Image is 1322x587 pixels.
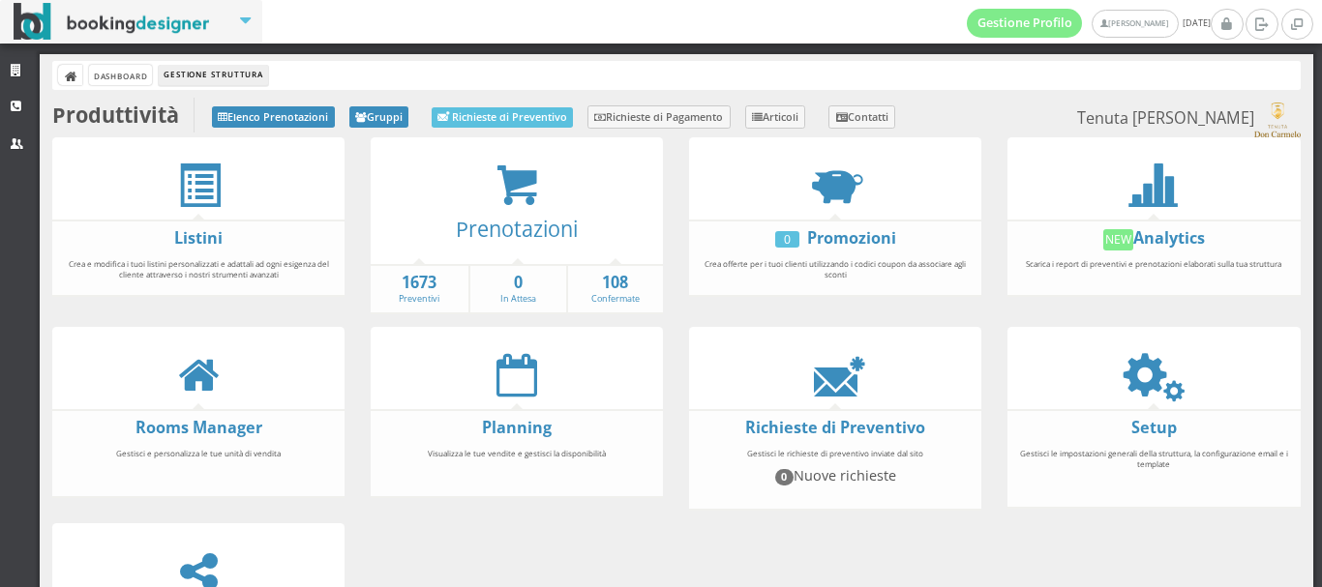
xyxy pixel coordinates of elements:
a: Listini [174,227,223,249]
a: Elenco Prenotazioni [212,106,335,128]
span: [DATE] [967,9,1211,38]
div: Crea e modifica i tuoi listini personalizzati e adattali ad ogni esigenza del cliente attraverso ... [52,249,345,289]
div: Visualizza le tue vendite e gestisci la disponibilità [371,439,663,490]
div: Gestisci le richieste di preventivo inviate dal sito [689,439,981,503]
b: Produttività [52,101,179,129]
li: Gestione Struttura [159,65,267,86]
div: Gestisci e personalizza le tue unità di vendita [52,439,345,490]
a: Gestione Profilo [967,9,1083,38]
div: Gestisci le impostazioni generali della struttura, la configurazione email e i template [1007,439,1300,501]
img: c17ce5f8a98d11e9805da647fc135771.png [1254,103,1300,137]
strong: 108 [568,272,664,294]
a: 1673Preventivi [371,272,468,306]
h4: Nuove richieste [698,467,973,484]
a: Richieste di Preventivo [745,417,925,438]
strong: 0 [470,272,566,294]
div: Scarica i report di preventivi e prenotazioni elaborati sulla tua struttura [1007,249,1300,289]
a: Gruppi [349,106,409,128]
strong: 1673 [371,272,468,294]
a: Rooms Manager [135,417,262,438]
div: 0 [775,231,799,248]
img: BookingDesigner.com [14,3,210,41]
span: 0 [775,469,795,484]
a: 0In Attesa [470,272,566,306]
a: Setup [1131,417,1177,438]
div: Crea offerte per i tuoi clienti utilizzando i codici coupon da associare agli sconti [689,249,981,289]
a: Contatti [828,105,895,129]
a: Richieste di Pagamento [587,105,731,129]
a: Promozioni [807,227,896,249]
div: New [1103,229,1134,250]
a: Planning [482,417,552,438]
a: NewAnalytics [1103,227,1206,249]
a: 108Confermate [568,272,664,306]
small: Tenuta [PERSON_NAME] [1077,103,1300,137]
a: Richieste di Preventivo [432,107,573,128]
a: [PERSON_NAME] [1092,10,1178,38]
a: Prenotazioni [456,215,578,243]
a: Dashboard [89,65,152,85]
a: Articoli [745,105,806,129]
